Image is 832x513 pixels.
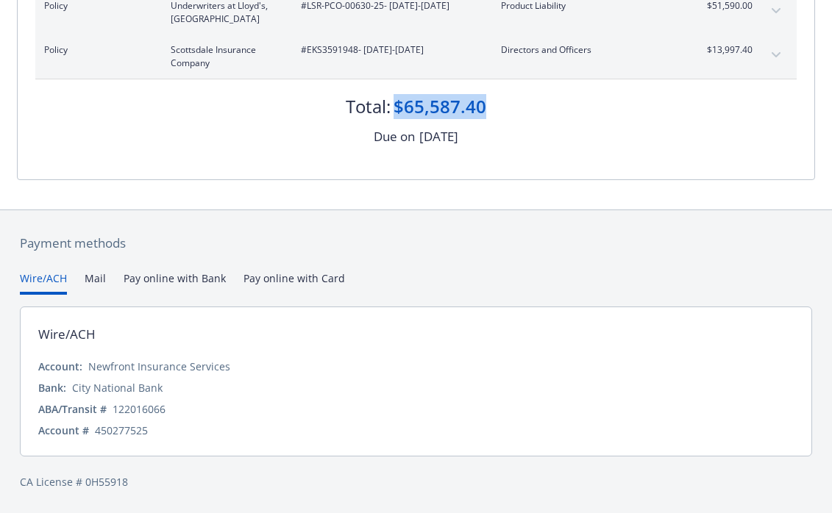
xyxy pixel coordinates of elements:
[374,127,415,146] div: Due on
[44,43,147,57] span: Policy
[124,270,226,295] button: Pay online with Bank
[697,43,753,57] span: $13,997.40
[301,43,477,57] span: #EKS3591948 - [DATE]-[DATE]
[38,359,82,374] div: Account:
[501,43,674,57] span: Directors and Officers
[85,270,106,295] button: Mail
[764,43,788,67] button: expand content
[394,94,486,119] div: $65,587.40
[88,359,230,374] div: Newfront Insurance Services
[20,270,67,295] button: Wire/ACH
[171,43,277,70] span: Scottsdale Insurance Company
[113,401,166,417] div: 122016066
[35,35,797,79] div: PolicyScottsdale Insurance Company#EKS3591948- [DATE]-[DATE]Directors and Officers$13,997.40expan...
[38,401,107,417] div: ABA/Transit #
[38,423,89,438] div: Account #
[20,234,812,253] div: Payment methods
[38,380,66,395] div: Bank:
[20,474,812,489] div: CA License # 0H55918
[95,423,148,438] div: 450277525
[346,94,391,119] div: Total:
[72,380,163,395] div: City National Bank
[243,270,345,295] button: Pay online with Card
[419,127,458,146] div: [DATE]
[38,325,96,344] div: Wire/ACH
